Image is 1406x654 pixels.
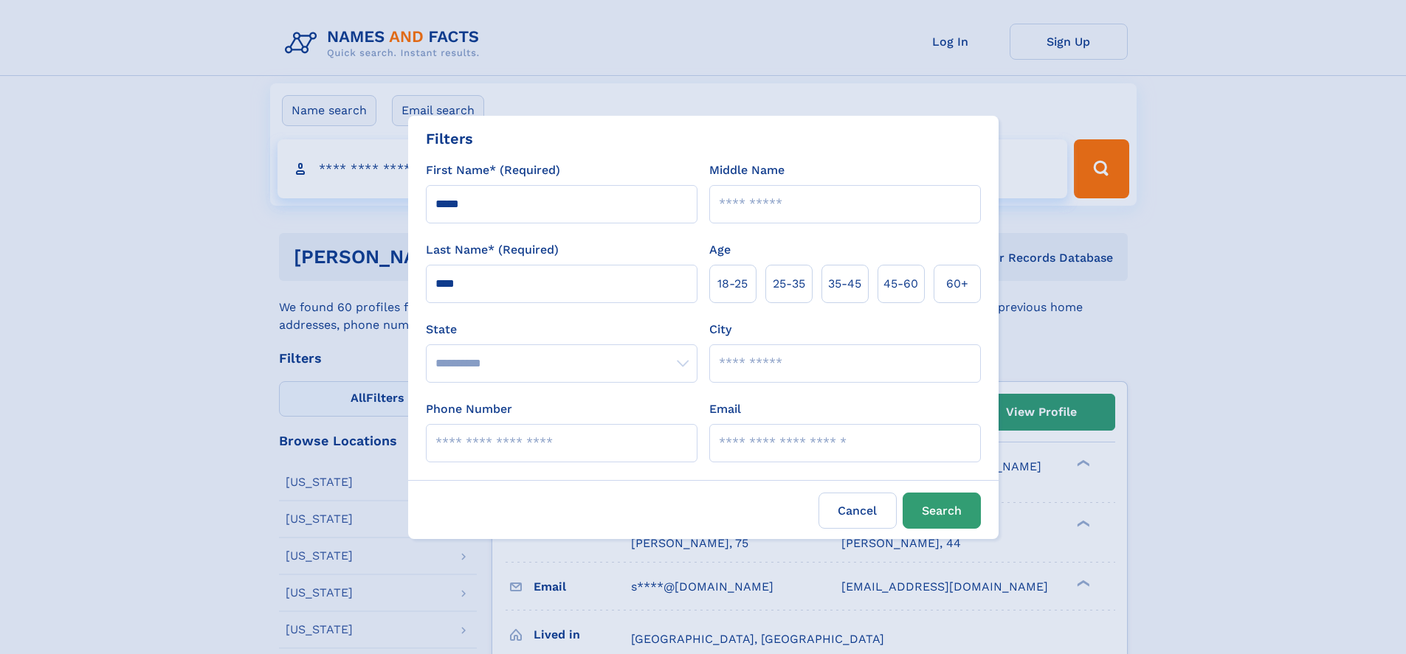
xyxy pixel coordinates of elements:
[426,241,559,259] label: Last Name* (Required)
[819,493,897,529] label: Cancel
[903,493,981,529] button: Search
[946,275,968,293] span: 60+
[883,275,918,293] span: 45‑60
[709,400,741,418] label: Email
[426,128,473,150] div: Filters
[709,321,731,338] label: City
[828,275,861,293] span: 35‑45
[426,161,560,179] label: First Name* (Required)
[773,275,805,293] span: 25‑35
[426,321,697,338] label: State
[426,400,512,418] label: Phone Number
[709,161,785,179] label: Middle Name
[717,275,748,293] span: 18‑25
[709,241,731,259] label: Age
